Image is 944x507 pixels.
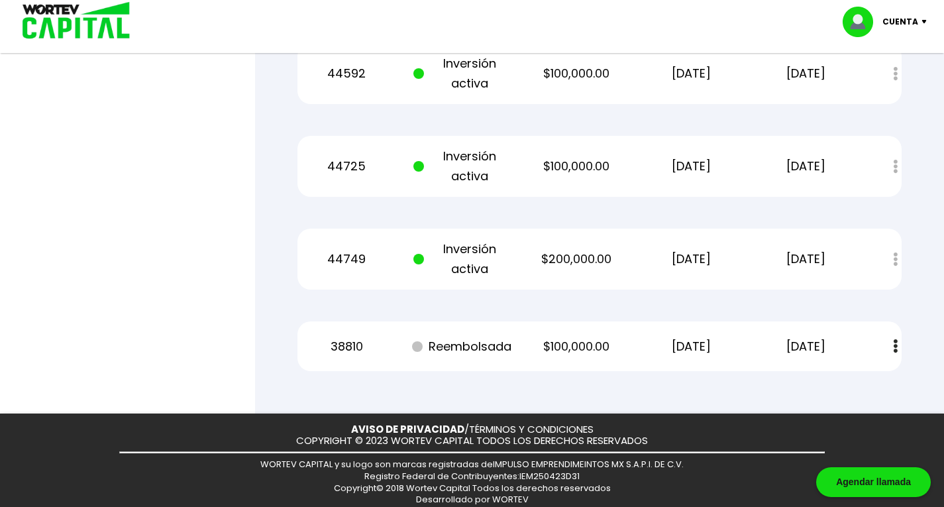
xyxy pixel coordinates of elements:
[413,54,510,93] p: Inversión activa
[843,7,882,37] img: profile-image
[528,64,625,84] p: $100,000.00
[413,239,510,279] p: Inversión activa
[298,337,395,357] p: 38810
[351,422,464,436] a: AVISO DE PRIVACIDAD
[351,424,594,435] p: /
[298,64,395,84] p: 44592
[334,482,611,494] span: Copyright© 2018 Wortev Capital Todos los derechos reservados
[918,20,936,24] img: icon-down
[816,467,931,497] div: Agendar llamada
[469,422,594,436] a: TÉRMINOS Y CONDICIONES
[882,12,918,32] p: Cuenta
[528,156,625,176] p: $100,000.00
[364,470,580,482] span: Registro Federal de Contribuyentes: IEM250423D31
[643,156,739,176] p: [DATE]
[758,249,855,269] p: [DATE]
[528,337,625,357] p: $100,000.00
[416,493,529,506] span: Desarrollado por WORTEV
[758,337,855,357] p: [DATE]
[528,249,625,269] p: $200,000.00
[758,64,855,84] p: [DATE]
[643,337,739,357] p: [DATE]
[643,64,739,84] p: [DATE]
[643,249,739,269] p: [DATE]
[260,458,684,471] span: WORTEV CAPITAL y su logo son marcas registradas de IMPULSO EMPRENDIMEINTOS MX S.A.P.I. DE C.V.
[758,156,855,176] p: [DATE]
[413,337,510,357] p: Reembolsada
[298,249,395,269] p: 44749
[413,146,510,186] p: Inversión activa
[296,435,648,447] p: COPYRIGHT © 2023 WORTEV CAPITAL TODOS LOS DERECHOS RESERVADOS
[298,156,395,176] p: 44725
